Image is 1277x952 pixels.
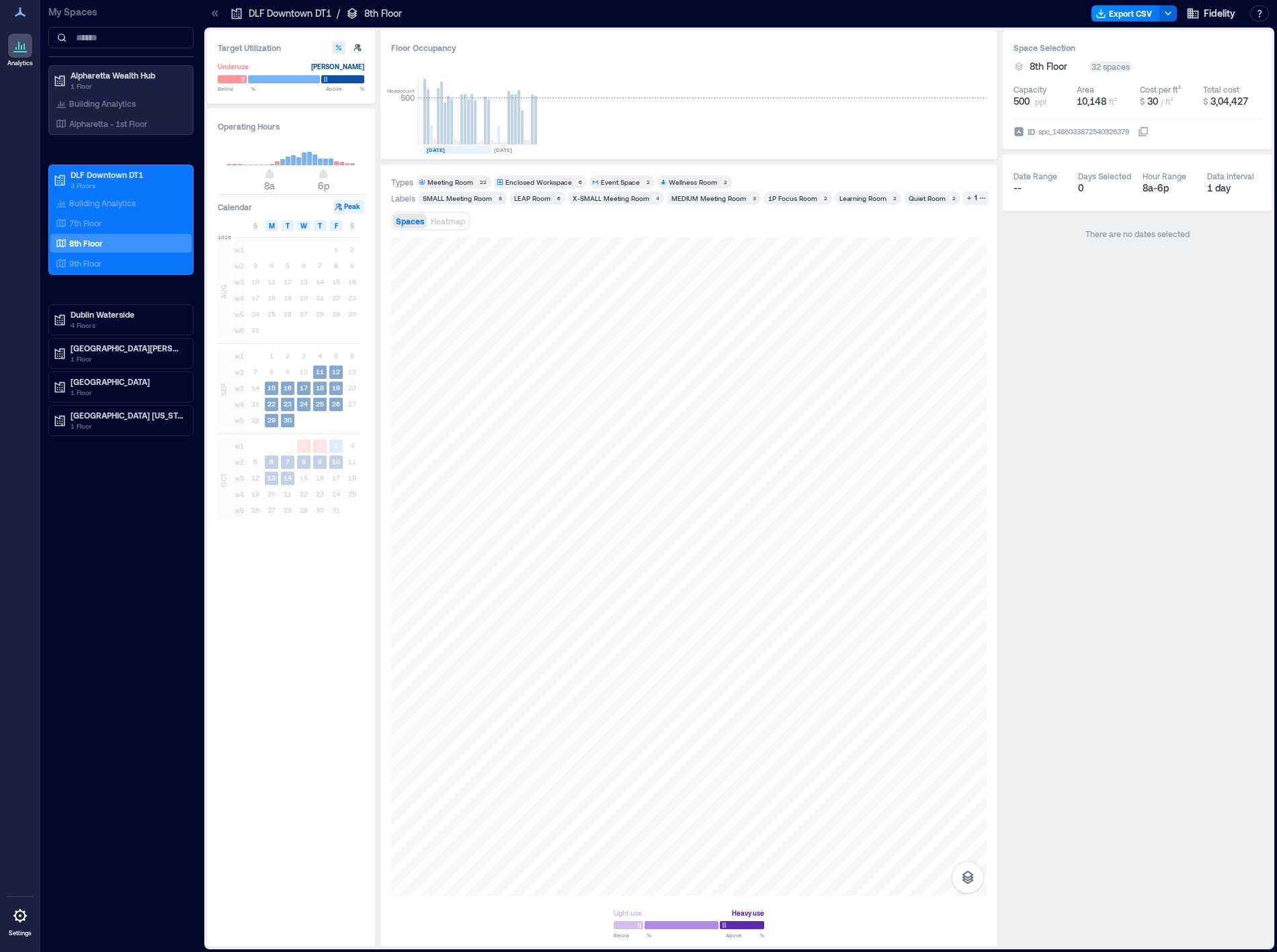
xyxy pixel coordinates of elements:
[3,30,37,71] a: Analytics
[1140,97,1145,106] span: $
[1014,182,1022,193] span: --
[71,169,183,180] p: DLF Downtown DT1
[71,343,183,353] p: [GEOGRAPHIC_DATA][PERSON_NAME]
[1014,171,1057,181] div: Date Range
[337,7,340,20] p: /
[950,194,958,202] div: 2
[218,384,229,396] span: SEP
[573,193,649,203] div: X-SMALL Meeting Room
[1210,95,1248,107] span: 3,04,427
[218,473,229,487] span: OCT
[218,41,364,54] h3: Target Utilization
[428,214,468,228] button: Heatmap
[332,400,340,408] text: 26
[7,59,33,67] p: Analytics
[514,193,550,203] div: LEAP Room
[644,178,652,186] div: 2
[318,220,322,231] span: T
[427,146,445,153] text: [DATE]
[4,900,36,941] a: Settings
[318,458,322,466] text: 9
[233,456,246,469] span: w2
[1204,7,1235,20] span: Fidelity
[302,458,306,466] text: 8
[71,309,183,320] p: Dublin Waterside
[1030,60,1083,73] button: 8th Floor
[71,70,183,81] p: Alpharetta Wealth Hub
[267,384,276,392] text: 15
[494,146,512,153] text: [DATE]
[334,441,338,449] text: 3
[1078,171,1131,181] div: Days Selected
[264,180,275,191] span: 8a
[311,60,364,73] div: [PERSON_NAME]
[71,387,183,398] p: 1 Floor
[1203,97,1208,106] span: $
[891,194,899,202] div: 2
[614,931,651,939] span: Below %
[391,41,987,54] div: Floor Occupancy
[218,200,252,214] h3: Calendar
[1140,95,1198,108] button: $ 30 / ft²
[393,214,427,228] button: Spaces
[233,349,246,363] span: w1
[233,439,246,453] span: w1
[218,60,249,73] div: Underuse
[427,177,473,187] div: Meeting Room
[1028,125,1035,138] span: ID
[1138,126,1149,137] button: IDspc_1486033872540926379
[71,180,183,191] p: 3 Floors
[300,400,308,408] text: 24
[69,218,101,228] p: 7th Floor
[1182,3,1239,24] button: Fidelity
[318,180,329,191] span: 6p
[1030,60,1067,73] span: 8th Floor
[233,365,246,379] span: w2
[391,193,415,204] div: Labels
[284,416,292,424] text: 30
[1203,84,1239,95] div: Total cost
[284,400,292,408] text: 23
[286,220,290,231] span: T
[839,193,887,203] div: Learning Room
[270,458,274,466] text: 6
[267,474,276,482] text: 13
[233,292,246,305] span: w4
[726,931,764,939] span: Above %
[669,177,717,187] div: Wellness Room
[71,81,183,91] p: 1 Floor
[267,400,276,408] text: 22
[335,220,338,231] span: F
[653,194,661,202] div: 4
[1035,96,1046,107] span: ppl
[300,384,308,392] text: 17
[732,906,764,920] div: Heavy use
[69,258,101,269] p: 9th Floor
[391,177,413,187] div: Types
[350,220,354,231] span: S
[218,285,229,299] span: AUG
[316,367,324,376] text: 11
[69,198,136,208] p: Building Analytics
[71,421,183,431] p: 1 Floor
[614,906,642,920] div: Light use
[750,194,758,202] div: 3
[71,353,183,364] p: 1 Floor
[505,177,572,187] div: Enclosed Workspace
[71,376,183,387] p: [GEOGRAPHIC_DATA]
[963,191,989,205] button: 1
[302,441,306,449] text: 1
[233,398,246,411] span: w4
[332,384,340,392] text: 19
[332,458,340,466] text: 10
[233,472,246,485] span: w3
[218,85,255,93] span: Below %
[1077,95,1106,107] span: 10,148
[423,193,492,203] div: SMALL Meeting Room​
[218,120,364,133] h3: Operating Hours
[1109,97,1117,106] span: ft²
[1014,95,1030,108] span: 500
[477,178,489,186] div: 22
[1037,125,1130,138] div: spc_1486033872540926379
[1207,181,1261,195] div: 1 day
